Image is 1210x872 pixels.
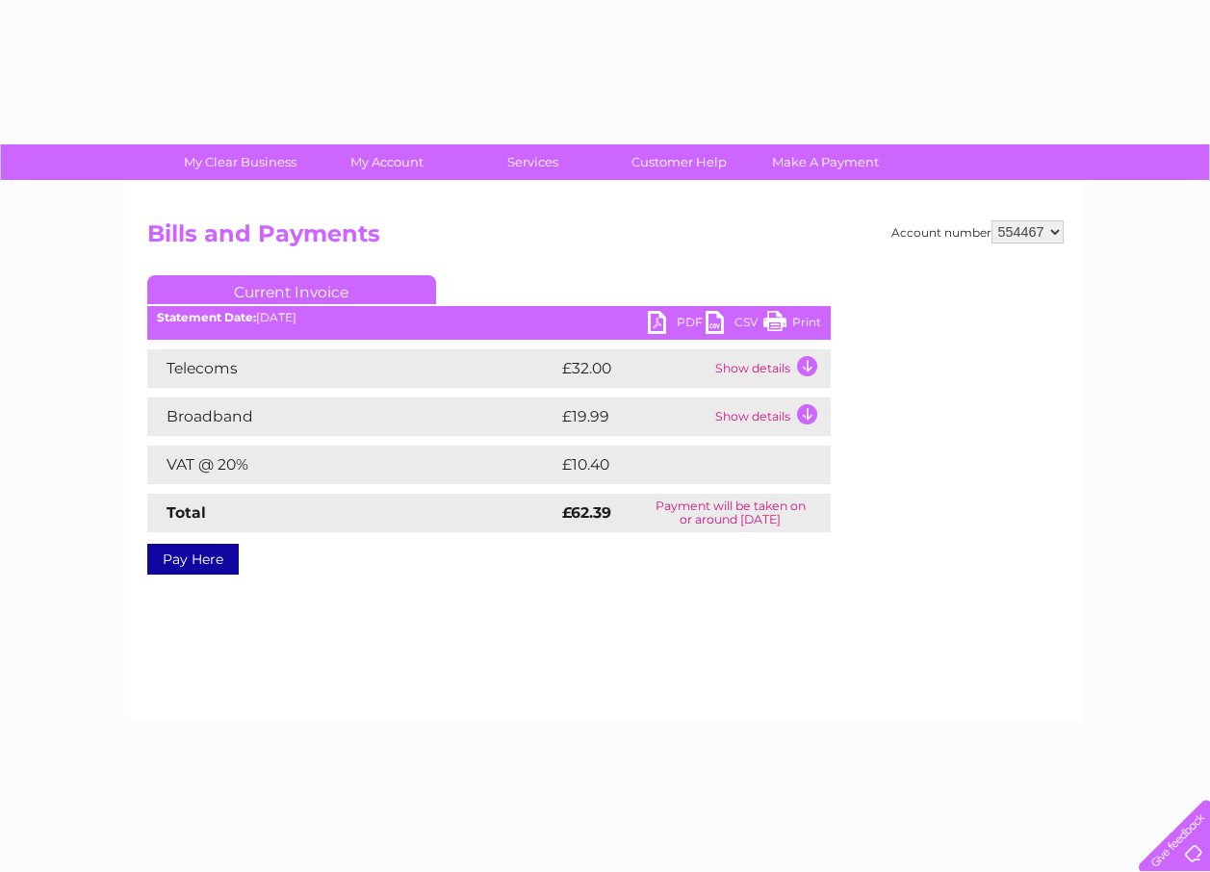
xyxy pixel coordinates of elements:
[710,349,831,388] td: Show details
[161,144,320,180] a: My Clear Business
[307,144,466,180] a: My Account
[147,311,831,324] div: [DATE]
[631,494,831,532] td: Payment will be taken on or around [DATE]
[167,503,206,522] strong: Total
[763,311,821,339] a: Print
[706,311,763,339] a: CSV
[147,220,1064,257] h2: Bills and Payments
[562,503,611,522] strong: £62.39
[891,220,1064,244] div: Account number
[557,398,710,436] td: £19.99
[157,310,256,324] b: Statement Date:
[147,446,557,484] td: VAT @ 20%
[648,311,706,339] a: PDF
[557,446,791,484] td: £10.40
[147,398,557,436] td: Broadband
[453,144,612,180] a: Services
[557,349,710,388] td: £32.00
[147,349,557,388] td: Telecoms
[746,144,905,180] a: Make A Payment
[710,398,831,436] td: Show details
[147,275,436,304] a: Current Invoice
[600,144,759,180] a: Customer Help
[147,544,239,575] a: Pay Here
